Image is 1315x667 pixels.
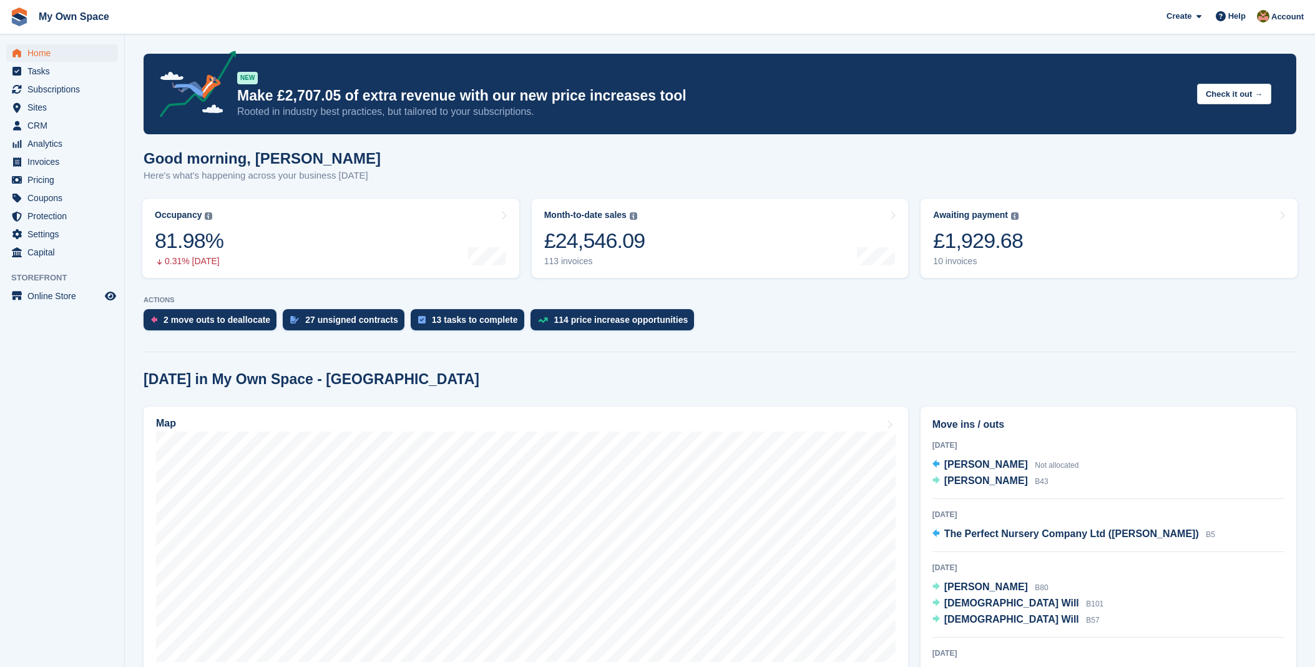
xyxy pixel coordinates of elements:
div: 81.98% [155,228,223,254]
div: 13 tasks to complete [432,315,518,325]
img: icon-info-grey-7440780725fd019a000dd9b08b2336e03edf1995a4989e88bcd33f0948082b44.svg [205,212,212,220]
span: [DEMOGRAPHIC_DATA] Will [944,598,1079,608]
a: menu [6,225,118,243]
span: B57 [1086,616,1099,625]
p: Rooted in industry best practices, but tailored to your subscriptions. [237,105,1187,119]
h2: Move ins / outs [932,417,1284,432]
span: Protection [27,207,102,225]
a: Occupancy 81.98% 0.31% [DATE] [142,199,519,278]
a: menu [6,287,118,305]
span: Account [1271,11,1304,23]
img: icon-info-grey-7440780725fd019a000dd9b08b2336e03edf1995a4989e88bcd33f0948082b44.svg [1011,212,1019,220]
h2: [DATE] in My Own Space - [GEOGRAPHIC_DATA] [144,371,479,388]
a: menu [6,99,118,116]
a: menu [6,153,118,170]
img: price_increase_opportunities-93ffe204e8149a01c8c9dc8f82e8f89637d9d84a8eef4429ea346261dce0b2c0.svg [538,317,548,323]
p: Here's what's happening across your business [DATE] [144,169,381,183]
a: menu [6,62,118,80]
span: CRM [27,117,102,134]
span: Tasks [27,62,102,80]
a: menu [6,117,118,134]
span: Pricing [27,171,102,189]
a: [DEMOGRAPHIC_DATA] Will B101 [932,596,1104,612]
span: Online Store [27,287,102,305]
button: Check it out → [1197,84,1271,104]
img: stora-icon-8386f47178a22dfd0bd8f6a31ec36ba5ce8667c1dd55bd0f319d3a0aa187defe.svg [10,7,29,26]
div: 0.31% [DATE] [155,256,223,267]
a: 13 tasks to complete [411,309,530,337]
span: [PERSON_NAME] [944,475,1028,486]
a: menu [6,81,118,98]
p: ACTIONS [144,296,1296,304]
a: menu [6,135,118,152]
a: menu [6,244,118,261]
span: Analytics [27,135,102,152]
div: Month-to-date sales [544,210,627,220]
span: B43 [1035,477,1048,486]
a: menu [6,189,118,207]
div: 27 unsigned contracts [305,315,398,325]
h1: Good morning, [PERSON_NAME] [144,150,381,167]
img: task-75834270c22a3079a89374b754ae025e5fb1db73e45f91037f5363f120a921f8.svg [418,316,426,324]
a: My Own Space [34,6,114,27]
a: Month-to-date sales £24,546.09 113 invoices [532,199,909,278]
a: 27 unsigned contracts [283,309,411,337]
span: [PERSON_NAME] [944,459,1028,470]
div: NEW [237,72,258,84]
div: Awaiting payment [933,210,1008,220]
a: [DEMOGRAPHIC_DATA] Will B57 [932,612,1100,628]
a: menu [6,44,118,62]
span: Capital [27,244,102,261]
span: Sites [27,99,102,116]
span: Help [1228,10,1246,22]
a: [PERSON_NAME] B80 [932,580,1049,596]
span: B101 [1086,600,1103,608]
span: Settings [27,225,102,243]
img: move_outs_to_deallocate_icon-f764333ba52eb49d3ac5e1228854f67142a1ed5810a6f6cc68b1a99e826820c5.svg [151,316,157,324]
span: B5 [1206,530,1215,539]
div: [DATE] [932,440,1284,451]
div: £24,546.09 [544,228,645,254]
div: [DATE] [932,648,1284,659]
h2: Map [156,418,176,429]
span: Not allocated [1035,461,1078,470]
div: £1,929.68 [933,228,1023,254]
span: Home [27,44,102,62]
a: [PERSON_NAME] Not allocated [932,457,1079,473]
span: Invoices [27,153,102,170]
div: 2 move outs to deallocate [164,315,270,325]
span: [DEMOGRAPHIC_DATA] Will [944,614,1079,625]
div: 114 price increase opportunities [554,315,688,325]
span: B80 [1035,583,1048,592]
img: price-adjustments-announcement-icon-8257ccfd72463d97f412b2fc003d46551f7dbcb40ab6d574587a9cd5c0d94... [149,51,237,122]
img: icon-info-grey-7440780725fd019a000dd9b08b2336e03edf1995a4989e88bcd33f0948082b44.svg [630,212,637,220]
a: 114 price increase opportunities [530,309,701,337]
img: contract_signature_icon-13c848040528278c33f63329250d36e43548de30e8caae1d1a13099fd9432cc5.svg [290,316,299,324]
p: Make £2,707.05 of extra revenue with our new price increases tool [237,87,1187,105]
a: Preview store [103,289,118,304]
div: [DATE] [932,562,1284,573]
span: The Perfect Nursery Company Ltd ([PERSON_NAME]) [944,528,1199,539]
img: Keely Collin [1257,10,1269,22]
a: The Perfect Nursery Company Ltd ([PERSON_NAME]) B5 [932,526,1215,543]
div: Occupancy [155,210,202,220]
div: 10 invoices [933,256,1023,267]
div: [DATE] [932,509,1284,520]
a: Awaiting payment £1,929.68 10 invoices [921,199,1298,278]
a: menu [6,207,118,225]
span: Create [1166,10,1191,22]
a: 2 move outs to deallocate [144,309,283,337]
a: menu [6,171,118,189]
span: Storefront [11,272,124,284]
div: 113 invoices [544,256,645,267]
span: [PERSON_NAME] [944,581,1028,592]
span: Coupons [27,189,102,207]
span: Subscriptions [27,81,102,98]
a: [PERSON_NAME] B43 [932,473,1049,490]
